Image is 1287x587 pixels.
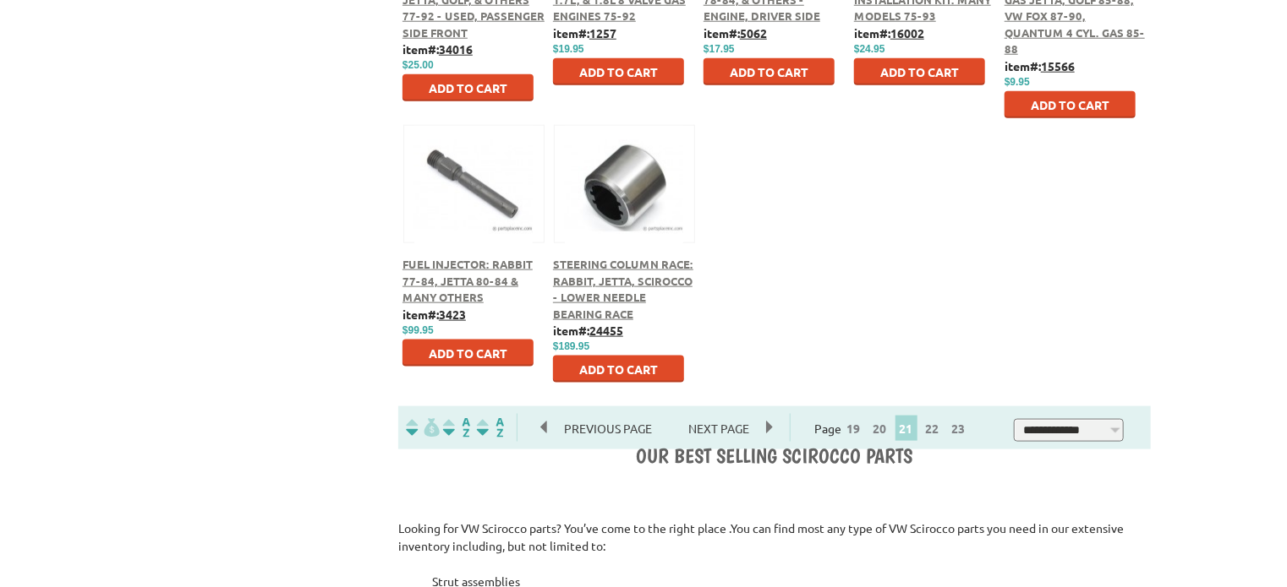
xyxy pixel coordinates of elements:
span: $189.95 [553,340,589,352]
img: filterpricelow.svg [406,418,440,438]
span: $17.95 [704,43,735,55]
u: 1257 [589,25,616,41]
a: 22 [922,421,944,436]
p: Looking for VW Scirocco parts? You’ve come to the right place .You can find most any type of VW S... [398,519,1151,555]
a: 20 [869,421,891,436]
b: item#: [854,25,924,41]
u: 24455 [589,323,623,338]
img: Sort by Headline [440,418,474,438]
button: Add to Cart [704,58,835,85]
span: Add to Cart [1031,97,1109,112]
u: 34016 [439,41,473,57]
b: item#: [1005,58,1075,73]
u: 16002 [890,25,924,41]
button: Add to Cart [553,58,684,85]
span: Next Page [671,416,766,441]
div: Page [790,414,995,442]
span: Add to Cart [880,64,959,79]
button: Add to Cart [553,356,684,383]
span: $19.95 [553,43,584,55]
b: item#: [403,307,466,322]
button: Add to Cart [854,58,985,85]
img: Sort by Sales Rank [474,418,507,438]
span: Add to Cart [579,361,658,377]
b: item#: [704,25,767,41]
u: 3423 [439,307,466,322]
button: Add to Cart [403,74,534,101]
span: $99.95 [403,324,434,336]
span: Previous Page [547,416,669,441]
span: 21 [895,416,917,441]
div: OUR BEST SELLING Scirocco PARTS [398,443,1151,470]
a: Previous Page [541,421,671,436]
a: Next Page [671,421,766,436]
u: 5062 [740,25,767,41]
span: Add to Cart [579,64,658,79]
span: Add to Cart [429,80,507,95]
span: Add to Cart [730,64,808,79]
a: 23 [948,421,970,436]
b: item#: [553,25,616,41]
a: Fuel Injector: Rabbit 77-84, Jetta 80-84 & Many Others [403,257,533,304]
a: 19 [843,421,865,436]
span: $24.95 [854,43,885,55]
span: $9.95 [1005,76,1030,88]
a: Steering Column Race: Rabbit, Jetta, Scirocco - Lower Needle Bearing Race [553,257,693,321]
b: item#: [553,323,623,338]
button: Add to Cart [403,340,534,367]
span: $25.00 [403,59,434,71]
button: Add to Cart [1005,91,1136,118]
u: 15566 [1041,58,1075,73]
span: Add to Cart [429,345,507,361]
b: item#: [403,41,473,57]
